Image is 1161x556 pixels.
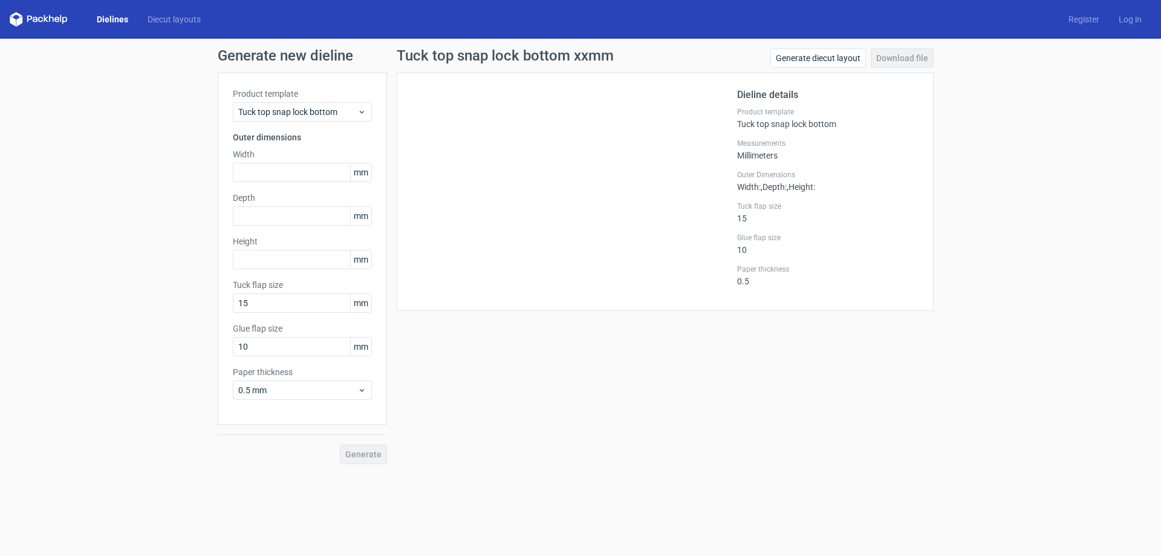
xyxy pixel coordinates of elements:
[350,294,371,312] span: mm
[350,207,371,225] span: mm
[737,107,919,129] div: Tuck top snap lock bottom
[787,182,815,192] span: , Height :
[233,88,372,100] label: Product template
[233,279,372,291] label: Tuck flap size
[770,48,866,68] a: Generate diecut layout
[350,163,371,182] span: mm
[1109,13,1151,25] a: Log in
[233,131,372,143] h3: Outer dimensions
[233,235,372,247] label: Height
[238,384,357,396] span: 0.5 mm
[238,106,357,118] span: Tuck top snap lock bottom
[737,201,919,223] div: 15
[138,13,210,25] a: Diecut layouts
[737,233,919,255] div: 10
[737,233,919,243] label: Glue flap size
[233,322,372,335] label: Glue flap size
[737,139,919,148] label: Measurements
[87,13,138,25] a: Dielines
[737,88,919,102] h2: Dieline details
[737,170,919,180] label: Outer Dimensions
[233,192,372,204] label: Depth
[350,250,371,269] span: mm
[737,182,761,192] span: Width :
[233,366,372,378] label: Paper thickness
[397,48,614,63] h1: Tuck top snap lock bottom xxmm
[350,338,371,356] span: mm
[737,139,919,160] div: Millimeters
[1059,13,1109,25] a: Register
[737,201,919,211] label: Tuck flap size
[737,107,919,117] label: Product template
[761,182,787,192] span: , Depth :
[737,264,919,274] label: Paper thickness
[737,264,919,286] div: 0.5
[218,48,943,63] h1: Generate new dieline
[233,148,372,160] label: Width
